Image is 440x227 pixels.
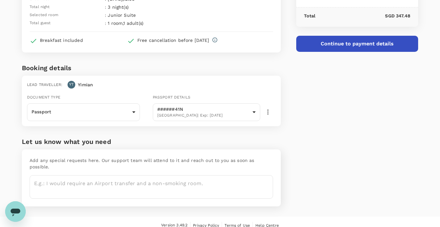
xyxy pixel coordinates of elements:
[105,20,106,26] span: :
[105,4,106,10] span: :
[27,95,60,99] span: Document type
[157,112,250,119] span: [GEOGRAPHIC_DATA] | Exp: [DATE]
[315,13,410,19] p: SGD 347.48
[40,37,83,43] div: Breakfast included
[27,82,62,87] span: Lead traveller :
[30,20,51,26] span: Total guest
[22,63,281,73] h6: Booking details
[108,12,198,18] p: Junior Suite
[137,37,209,43] div: Free cancellation before [DATE]
[32,109,130,115] p: Passport
[212,37,218,43] svg: Full refund before 2025-08-21 00:00 Cancelation after 2025-08-21 00:00, cancelation fee of SGD 32...
[22,137,281,147] h6: Let us know what you need
[296,36,418,52] button: Continue to payment details
[30,157,273,170] p: Add any special requests here. Our support team will attend to it and reach out to you as soon as...
[27,104,140,120] div: Passport
[157,106,250,112] p: ######41N
[304,13,315,19] p: Total
[108,20,198,26] p: 1 room , 1 adult(s)
[153,95,190,99] span: Passport details
[5,201,26,222] iframe: Button to launch messaging window
[30,12,58,18] span: Selected room
[30,4,50,10] span: Total night
[153,101,261,123] div: ######41N[GEOGRAPHIC_DATA]| Exp: [DATE]
[105,12,106,18] span: :
[69,81,74,88] span: YT
[78,81,93,88] p: Yimian
[108,4,198,10] p: 3 night(s)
